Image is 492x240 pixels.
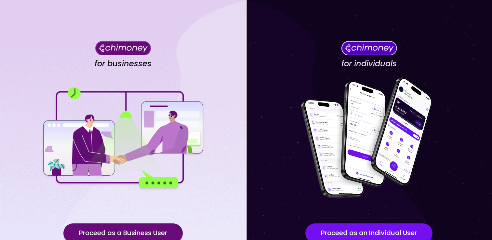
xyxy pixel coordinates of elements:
[42,87,204,190] img: for businesses
[288,74,450,204] img: for individuals
[341,41,397,55] img: Chimoney for individuals
[341,59,397,69] h4: for individuals
[95,59,152,69] h4: for businesses
[95,41,151,55] img: Chimoney for businesses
